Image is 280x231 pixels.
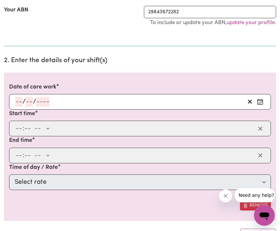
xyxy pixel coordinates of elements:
button: Remove this shift [240,200,271,211]
input: -- [24,124,31,133]
label: Date of care work [9,83,56,91]
iframe: 启动消息传送窗口的按钮 [254,205,275,226]
label: Time of day / Rate [9,163,58,172]
span: : [22,152,24,159]
input: -- [15,97,22,107]
input: -- [24,151,31,160]
label: Your ABN [4,6,28,14]
button: Clear date [245,97,255,107]
iframe: 来自公司的消息 [235,188,275,202]
span: / [22,98,26,105]
small: To include or update your ABN, . [150,20,276,25]
iframe: 关闭消息 [219,189,232,202]
input: -- [26,97,33,107]
input: ---- [36,97,49,107]
input: -- [15,124,22,133]
span: / [33,98,36,105]
label: Start time [9,110,35,118]
span: : [22,125,24,132]
label: End time [9,136,32,145]
h2: 2. Enter the details of your shift(s) [4,57,276,65]
input: -- [15,151,22,160]
a: update your profile [227,20,275,25]
button: Enter the date of care work [255,97,265,107]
